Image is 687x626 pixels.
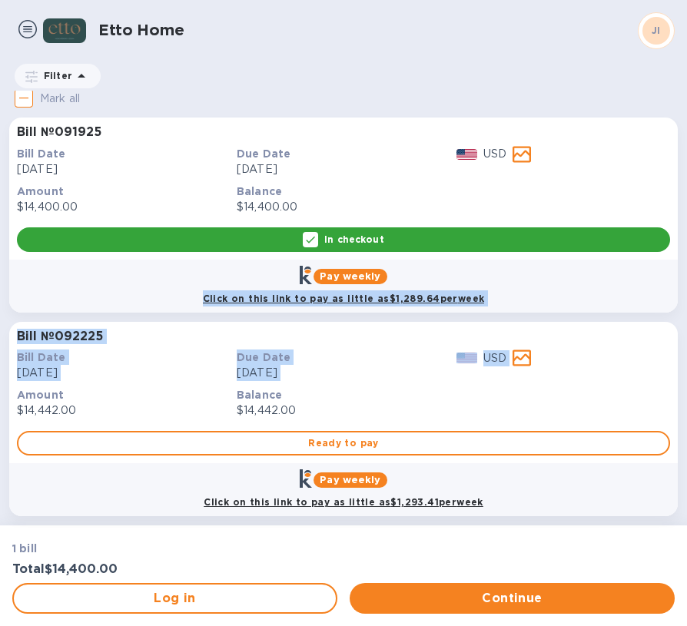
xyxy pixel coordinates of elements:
p: $14,442.00 [17,402,231,419]
p: In checkout [324,233,383,246]
b: Balance [237,389,282,401]
h1: Etto Home [98,22,638,39]
p: [DATE] [237,365,450,381]
b: Click on this link to pay as little as $1,293.41 per week [204,496,483,508]
b: Pay weekly [320,474,380,485]
b: Bill Date [17,147,65,160]
span: Ready to pay [31,434,656,452]
p: 1 bill [12,541,334,556]
p: $14,442.00 [237,402,450,419]
span: Continue [362,589,662,608]
img: USD [456,149,477,160]
p: [DATE] [17,161,231,177]
p: USD [483,350,506,366]
p: Filter [38,69,72,82]
span: Log in [26,589,324,608]
p: Mark all [40,91,80,107]
button: Ready to pay [17,431,670,455]
b: Bill Date [17,351,65,363]
b: Amount [17,389,64,401]
b: Due Date [237,351,290,363]
b: JI [652,25,661,36]
button: Continue [350,583,675,614]
p: $14,400.00 [237,199,450,215]
p: [DATE] [237,161,450,177]
b: Amount [17,185,64,197]
h3: Total $14,400.00 [12,562,334,577]
h3: Bill № 092225 [17,330,103,344]
p: [DATE] [17,365,231,381]
p: $14,400.00 [17,199,231,215]
img: USD [456,353,477,363]
b: Pay weekly [320,270,380,282]
b: Due Date [237,147,290,160]
b: Balance [237,185,282,197]
p: USD [483,146,506,162]
button: Log in [12,583,337,614]
h3: Bill № 091925 [17,125,101,140]
b: Click on this link to pay as little as $1,289.64 per week [203,293,485,304]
